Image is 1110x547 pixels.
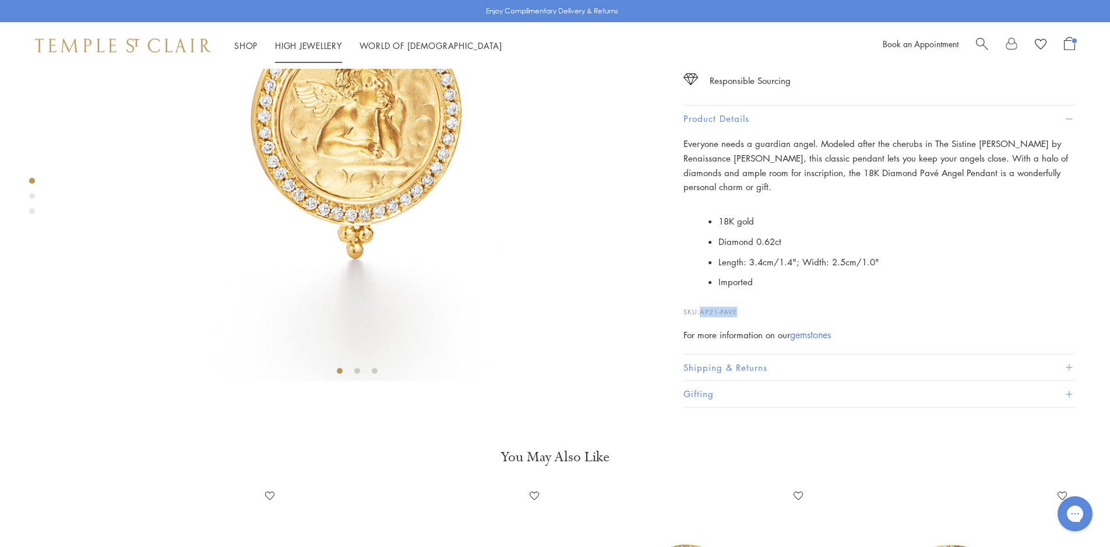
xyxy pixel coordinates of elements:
p: SKU: [683,295,1075,317]
p: Everyone needs a guardian angel. Modeled after the cherubs in The Sistine [PERSON_NAME] by Renais... [683,136,1075,194]
a: ShopShop [234,40,258,51]
div: Responsible Sourcing [710,73,791,88]
button: Gifting [683,381,1075,407]
a: Search [976,37,988,54]
h3: You May Also Like [47,448,1063,467]
li: 18K gold [718,211,1075,232]
a: Book an Appointment [883,38,959,50]
nav: Main navigation [234,38,502,53]
div: Product gallery navigation [29,175,35,223]
li: Length: 3.4cm/1.4"; Width: 2.5cm/1.0" [718,252,1075,272]
img: icon_sourcing.svg [683,73,698,85]
a: World of [DEMOGRAPHIC_DATA]World of [DEMOGRAPHIC_DATA] [360,40,502,51]
p: Enjoy Complimentary Delivery & Returns [486,5,618,17]
button: Product Details [683,106,1075,132]
img: Temple St. Clair [35,38,211,52]
button: Shipping & Returns [683,355,1075,381]
a: Open Shopping Bag [1064,37,1075,54]
li: Diamond 0.62ct [718,232,1075,252]
a: View Wishlist [1035,37,1046,54]
a: gemstones [790,328,831,341]
iframe: Gorgias live chat messenger [1052,492,1098,535]
a: High JewelleryHigh Jewellery [275,40,342,51]
li: Imported [718,272,1075,292]
span: AP21-PAVE [700,307,737,316]
div: For more information on our [683,328,1075,342]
